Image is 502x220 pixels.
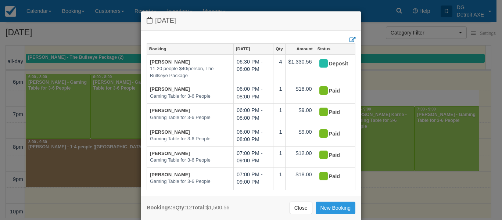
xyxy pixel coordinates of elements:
[273,104,285,125] td: 1
[285,104,315,125] td: $9.00
[273,44,285,54] a: Qty
[273,167,285,189] td: 1
[234,189,273,210] td: 07:00 PM - 09:00 PM
[273,125,285,146] td: 1
[150,151,190,156] a: [PERSON_NAME]
[290,202,312,214] a: Close
[318,107,346,118] div: Paid
[273,189,285,210] td: 1
[175,205,186,210] strong: Qty:
[234,125,273,146] td: 06:00 PM - 08:00 PM
[315,44,355,54] a: Status
[318,128,346,140] div: Paid
[150,108,190,113] a: [PERSON_NAME]
[150,157,230,164] em: Gaming Table for 3-6 People
[285,189,315,210] td: $24.00
[285,167,315,189] td: $18.00
[150,114,230,121] em: Gaming Table for 3-6 People
[318,58,346,70] div: Deposit
[150,86,190,92] a: [PERSON_NAME]
[316,202,356,214] a: New Booking
[234,55,273,82] td: 06:30 PM - 08:00 PM
[285,55,315,82] td: $1,330.56
[147,204,229,212] div: 8 12 $1,500.56
[150,93,230,100] em: Gaming Table for 3-6 People
[273,146,285,167] td: 1
[192,205,206,210] strong: Total:
[318,149,346,161] div: Paid
[318,85,346,97] div: Paid
[150,178,230,185] em: Gaming Table for 3-6 People
[147,205,172,210] strong: Bookings:
[273,55,285,82] td: 4
[234,104,273,125] td: 06:00 PM - 08:00 PM
[150,59,190,65] a: [PERSON_NAME]
[234,82,273,104] td: 06:00 PM - 08:00 PM
[285,146,315,167] td: $12.00
[234,146,273,167] td: 07:00 PM - 09:00 PM
[318,171,346,183] div: Paid
[285,82,315,104] td: $18.00
[147,17,355,25] h4: [DATE]
[150,129,190,135] a: [PERSON_NAME]
[273,82,285,104] td: 1
[286,44,315,54] a: Amount
[150,172,190,177] a: [PERSON_NAME]
[147,44,233,54] a: Booking
[150,65,230,79] em: 11-20 people $40/person, The Bullseye Package
[234,167,273,189] td: 07:00 PM - 09:00 PM
[150,136,230,143] em: Gaming Table for 3-6 People
[285,125,315,146] td: $9.00
[234,44,273,54] a: [DATE]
